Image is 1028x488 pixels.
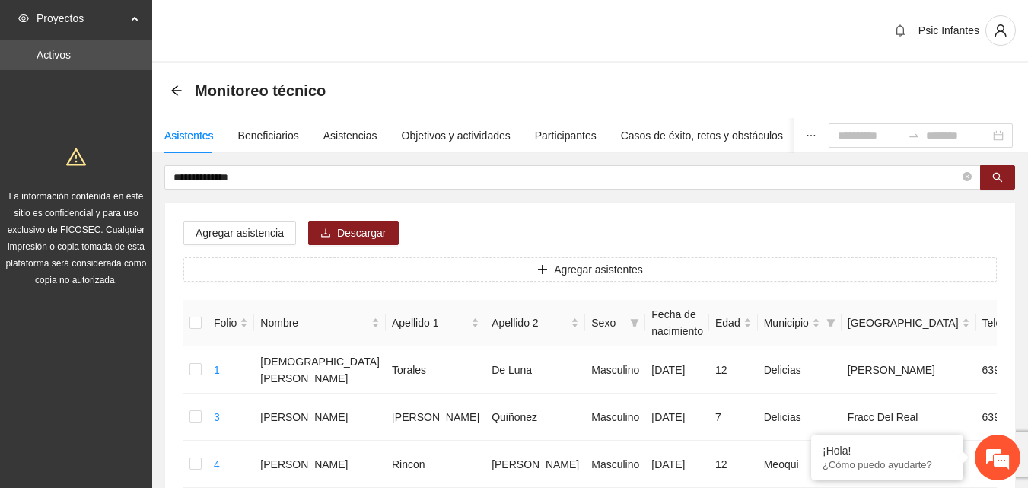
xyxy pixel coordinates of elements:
div: Casos de éxito, retos y obstáculos [621,127,783,144]
td: [PERSON_NAME] [485,441,585,488]
span: close-circle [963,171,972,185]
div: Objetivos y actividades [402,127,511,144]
div: ¡Hola! [823,445,952,457]
span: arrow-left [170,85,183,97]
span: [GEOGRAPHIC_DATA] [848,314,959,331]
td: Masculino [585,441,645,488]
span: Folio [214,314,237,331]
span: swap-right [908,129,920,142]
td: Masculino [585,346,645,394]
span: filter [627,311,642,334]
a: Activos [37,49,71,61]
th: Fecha de nacimiento [645,300,709,346]
a: 3 [214,411,220,423]
button: search [980,165,1015,190]
span: plus [537,264,548,276]
td: Torales [386,346,485,394]
th: Edad [709,300,758,346]
span: search [992,172,1003,184]
td: 12 [709,346,758,394]
span: user [986,24,1015,37]
td: Delicias [758,394,842,441]
span: Agregar asistencia [196,225,284,241]
a: 4 [214,458,220,470]
p: ¿Cómo puedo ayudarte? [823,459,952,470]
span: bell [889,24,912,37]
span: Apellido 2 [492,314,568,331]
span: close-circle [963,172,972,181]
td: [DATE] [645,394,709,441]
span: La información contenida en este sitio es confidencial y para uso exclusivo de FICOSEC. Cualquier... [6,191,147,285]
span: eye [18,13,29,24]
td: [DEMOGRAPHIC_DATA][PERSON_NAME] [254,346,386,394]
button: downloadDescargar [308,221,399,245]
td: [DATE] [645,346,709,394]
span: filter [826,318,835,327]
span: warning [66,147,86,167]
span: download [320,228,331,240]
span: to [908,129,920,142]
span: ellipsis [806,130,816,141]
th: Folio [208,300,254,346]
td: Quiñonez [485,394,585,441]
div: Participantes [535,127,597,144]
td: [PERSON_NAME] [842,346,976,394]
span: Nombre [260,314,368,331]
th: Colonia [842,300,976,346]
td: Masculino [585,394,645,441]
td: [DATE] [645,441,709,488]
button: plusAgregar asistentes [183,257,997,282]
th: Apellido 1 [386,300,485,346]
th: Nombre [254,300,386,346]
span: Agregar asistentes [554,261,643,278]
td: [PERSON_NAME] [254,441,386,488]
td: Delicias [758,346,842,394]
span: Edad [715,314,740,331]
th: Municipio [758,300,842,346]
button: Agregar asistencia [183,221,296,245]
span: Municipio [764,314,809,331]
div: Asistencias [323,127,377,144]
td: 12 [709,441,758,488]
td: 7 [709,394,758,441]
span: Apellido 1 [392,314,468,331]
td: De Luna [485,346,585,394]
span: Monitoreo técnico [195,78,326,103]
td: Meoqui [758,441,842,488]
th: Apellido 2 [485,300,585,346]
td: Rincon [386,441,485,488]
span: Sexo [591,314,624,331]
button: ellipsis [794,118,829,153]
button: user [985,15,1016,46]
span: Proyectos [37,3,126,33]
div: Back [170,85,183,97]
td: [PERSON_NAME] [254,394,386,441]
button: bell [888,18,912,43]
span: Psic Infantes [918,24,979,37]
div: Asistentes [164,127,214,144]
td: Fracc Del Real [842,394,976,441]
span: filter [630,318,639,327]
a: 1 [214,364,220,376]
td: [PERSON_NAME] [386,394,485,441]
span: filter [823,311,839,334]
span: Descargar [337,225,387,241]
div: Beneficiarios [238,127,299,144]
